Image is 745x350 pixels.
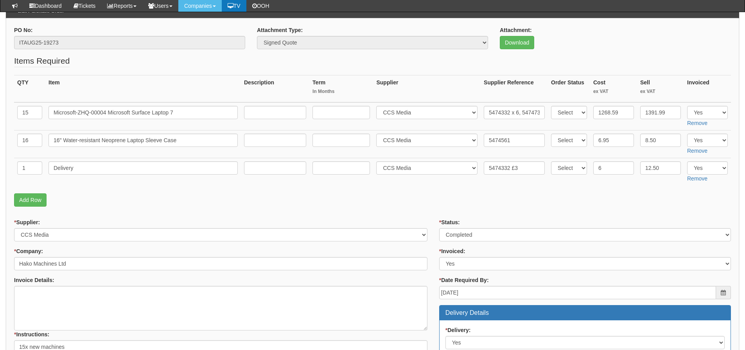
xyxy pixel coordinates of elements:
[500,36,534,49] a: Download
[500,26,532,34] label: Attachment:
[45,75,241,102] th: Item
[14,26,32,34] label: PO No:
[14,330,49,338] label: Instructions:
[590,75,637,102] th: Cost
[14,75,45,102] th: QTY
[445,309,725,316] h3: Delivery Details
[640,88,681,95] small: ex VAT
[593,88,634,95] small: ex VAT
[439,218,460,226] label: Status:
[637,75,684,102] th: Sell
[439,276,489,284] label: Date Required By:
[14,55,70,67] legend: Items Required
[687,120,707,126] a: Remove
[14,218,40,226] label: Supplier:
[309,75,373,102] th: Term
[684,75,731,102] th: Invoiced
[445,326,471,334] label: Delivery:
[439,247,465,255] label: Invoiced:
[257,26,303,34] label: Attachment Type:
[481,75,548,102] th: Supplier Reference
[548,75,590,102] th: Order Status
[312,88,370,95] small: In Months
[241,75,309,102] th: Description
[687,148,707,154] a: Remove
[14,247,43,255] label: Company:
[373,75,481,102] th: Supplier
[14,193,47,207] a: Add Row
[687,175,707,182] a: Remove
[14,276,54,284] label: Invoice Details:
